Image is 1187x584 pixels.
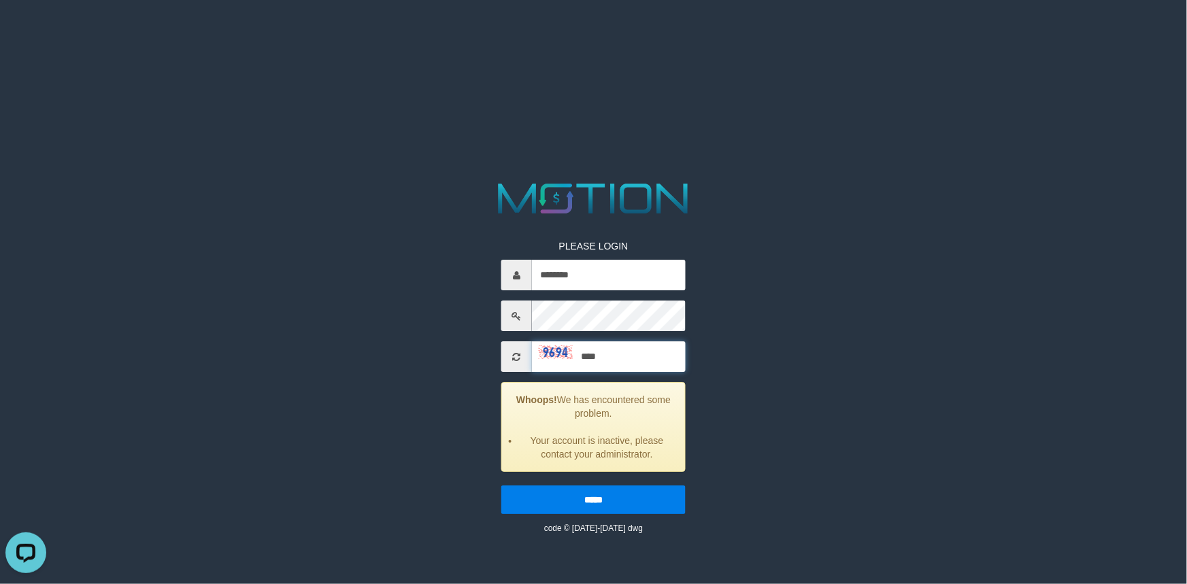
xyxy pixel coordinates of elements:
li: Your account is inactive, please contact your administrator. [519,434,675,461]
div: We has encountered some problem. [501,382,686,472]
p: PLEASE LOGIN [501,239,686,253]
img: MOTION_logo.png [490,178,697,219]
small: code © [DATE]-[DATE] dwg [544,523,643,533]
button: Open LiveChat chat widget [5,5,46,46]
strong: Whoops! [516,394,557,405]
img: captcha [539,346,573,360]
